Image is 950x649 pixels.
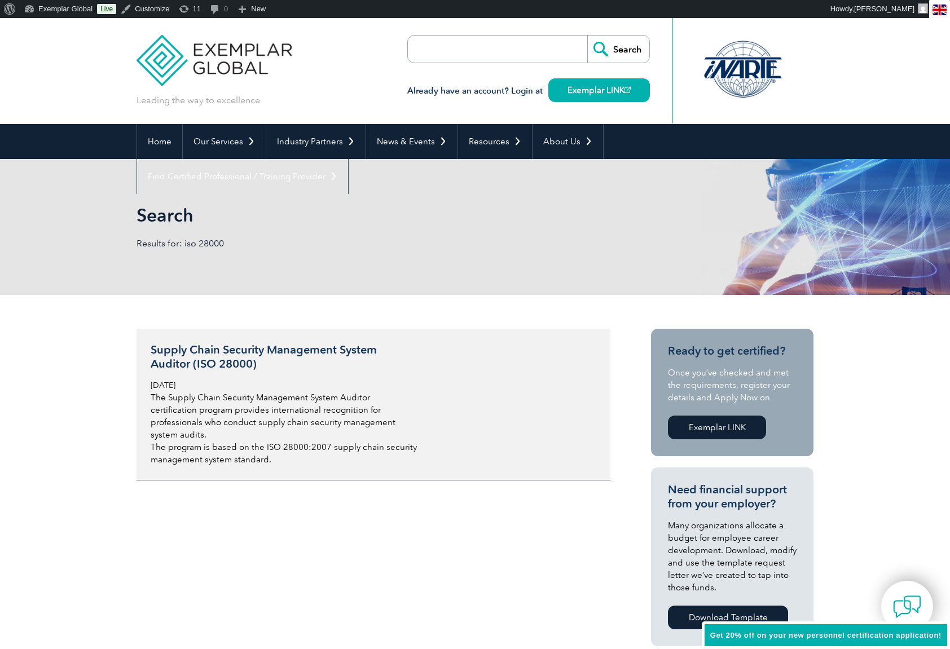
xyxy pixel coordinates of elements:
[548,78,650,102] a: Exemplar LINK
[137,237,475,250] p: Results for: iso 28000
[587,36,649,63] input: Search
[458,124,532,159] a: Resources
[533,124,603,159] a: About Us
[854,5,914,13] span: [PERSON_NAME]
[137,124,182,159] a: Home
[624,87,631,93] img: open_square.png
[151,391,418,441] p: The Supply Chain Security Management System Auditor certification program provides international ...
[710,631,942,639] span: Get 20% off on your new personnel certification application!
[668,416,766,439] a: Exemplar LINK
[407,84,650,98] h3: Already have an account? Login at
[97,4,116,14] a: Live
[366,124,458,159] a: News & Events
[668,606,788,629] a: Download Template
[137,94,260,107] p: Leading the way to excellence
[266,124,366,159] a: Industry Partners
[668,344,797,358] h3: Ready to get certified?
[668,483,797,511] h3: Need financial support from your employer?
[137,329,610,480] a: Supply Chain Security Management System Auditor (ISO 28000) [DATE] The Supply Chain Security Mana...
[668,367,797,404] p: Once you’ve checked and met the requirements, register your details and Apply Now on
[893,593,921,621] img: contact-chat.png
[137,159,348,194] a: Find Certified Professional / Training Provider
[183,124,266,159] a: Our Services
[151,343,418,371] h3: Supply Chain Security Management System Auditor (ISO 28000)
[933,5,947,15] img: en
[151,441,418,466] p: The program is based on the ISO 28000:2007 supply chain security management system standard.
[151,381,175,390] span: [DATE]
[137,204,570,226] h1: Search
[137,18,292,86] img: Exemplar Global
[668,519,797,594] p: Many organizations allocate a budget for employee career development. Download, modify and use th...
